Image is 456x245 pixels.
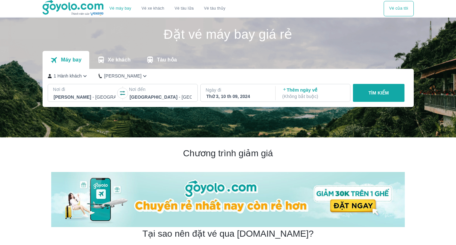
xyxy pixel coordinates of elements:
[282,93,344,100] p: ( Không bắt buộc )
[51,148,405,159] h2: Chương trình giảm giá
[109,6,131,11] a: Vé máy bay
[43,51,185,69] div: transportation tabs
[104,73,141,79] p: [PERSON_NAME]
[384,1,413,16] div: choose transportation mode
[141,6,164,11] a: Vé xe khách
[206,87,269,93] p: Ngày đi
[368,90,389,96] p: TÌM KIẾM
[51,172,405,227] img: banner-home
[206,93,268,100] div: Thứ 3, 10 th 09, 2024
[199,1,230,16] button: Vé tàu thủy
[43,28,414,41] h1: Đặt vé máy bay giá rẻ
[384,1,413,16] button: Vé của tôi
[282,87,344,100] p: Thêm ngày về
[170,1,199,16] a: Vé tàu lửa
[142,228,314,240] h2: Tại sao nên đặt vé qua [DOMAIN_NAME]?
[53,86,116,93] p: Nơi đi
[129,86,192,93] p: Nơi đến
[108,57,131,63] p: Xe khách
[353,84,404,102] button: TÌM KIẾM
[157,57,177,63] p: Tàu hỏa
[61,57,81,63] p: Máy bay
[99,73,148,79] button: [PERSON_NAME]
[104,1,230,16] div: choose transportation mode
[54,73,82,79] p: 1 Hành khách
[48,73,89,79] button: 1 Hành khách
